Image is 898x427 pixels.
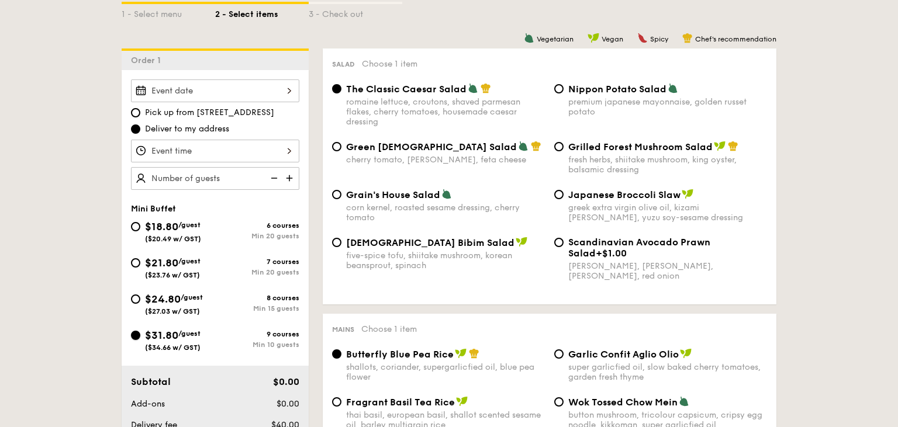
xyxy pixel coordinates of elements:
img: icon-vegetarian.fe4039eb.svg [441,189,452,199]
div: greek extra virgin olive oil, kizami [PERSON_NAME], yuzu soy-sesame dressing [568,203,767,223]
div: shallots, coriander, supergarlicfied oil, blue pea flower [346,362,545,382]
div: premium japanese mayonnaise, golden russet potato [568,97,767,117]
input: Scandinavian Avocado Prawn Salad+$1.00[PERSON_NAME], [PERSON_NAME], [PERSON_NAME], red onion [554,238,564,247]
span: Subtotal [131,376,171,387]
div: Min 10 guests [215,341,299,349]
input: Grilled Forest Mushroom Saladfresh herbs, shiitake mushroom, king oyster, balsamic dressing [554,142,564,151]
span: Deliver to my address [145,123,229,135]
span: ($23.76 w/ GST) [145,271,200,279]
div: fresh herbs, shiitake mushroom, king oyster, balsamic dressing [568,155,767,175]
span: [DEMOGRAPHIC_DATA] Bibim Salad [346,237,514,248]
span: $24.80 [145,293,181,306]
span: Japanese Broccoli Slaw [568,189,681,200]
span: Mains [332,325,354,334]
div: 3 - Check out [309,4,402,20]
span: ($27.03 w/ GST) [145,307,200,315]
input: Butterfly Blue Pea Riceshallots, coriander, supergarlicfied oil, blue pea flower [332,349,341,359]
span: Wok Tossed Chow Mein [568,397,678,408]
input: $31.80/guest($34.66 w/ GST)9 coursesMin 10 guests [131,331,140,340]
span: Fragrant Basil Tea Rice [346,397,455,408]
img: icon-spicy.37a8142b.svg [637,33,648,43]
img: icon-chef-hat.a58ddaea.svg [469,348,479,359]
span: Spicy [650,35,668,43]
span: Vegetarian [537,35,574,43]
span: Salad [332,60,355,68]
input: $18.80/guest($20.49 w/ GST)6 coursesMin 20 guests [131,222,140,231]
img: icon-vegan.f8ff3823.svg [456,396,468,407]
div: 1 - Select menu [122,4,215,20]
div: 9 courses [215,330,299,338]
img: icon-vegetarian.fe4039eb.svg [668,83,678,93]
span: ($20.49 w/ GST) [145,235,201,243]
span: +$1.00 [596,248,627,259]
input: Number of guests [131,167,299,190]
span: /guest [178,221,201,229]
input: Grain's House Saladcorn kernel, roasted sesame dressing, cherry tomato [332,190,341,199]
div: Min 20 guests [215,232,299,240]
input: [DEMOGRAPHIC_DATA] Bibim Saladfive-spice tofu, shiitake mushroom, korean beansprout, spinach [332,238,341,247]
input: Pick up from [STREET_ADDRESS] [131,108,140,117]
div: five-spice tofu, shiitake mushroom, korean beansprout, spinach [346,251,545,270]
img: icon-vegetarian.fe4039eb.svg [468,83,478,93]
img: icon-add.58712e84.svg [282,167,299,189]
img: icon-vegan.f8ff3823.svg [682,189,693,199]
input: Garlic Confit Aglio Oliosuper garlicfied oil, slow baked cherry tomatoes, garden fresh thyme [554,349,564,359]
input: Japanese Broccoli Slawgreek extra virgin olive oil, kizami [PERSON_NAME], yuzu soy-sesame dressing [554,190,564,199]
span: Choose 1 item [361,324,417,334]
div: Min 20 guests [215,268,299,276]
input: Event time [131,140,299,162]
span: /guest [178,257,201,265]
span: Garlic Confit Aglio Olio [568,349,679,360]
img: icon-chef-hat.a58ddaea.svg [682,33,693,43]
span: $0.00 [273,376,299,387]
span: Order 1 [131,55,165,65]
span: $21.80 [145,256,178,269]
span: Chef's recommendation [695,35,776,43]
img: icon-vegetarian.fe4039eb.svg [518,141,529,151]
span: /guest [181,293,203,301]
span: Grilled Forest Mushroom Salad [568,141,713,152]
img: icon-vegetarian.fe4039eb.svg [679,396,689,407]
span: Add-ons [131,399,165,409]
div: [PERSON_NAME], [PERSON_NAME], [PERSON_NAME], red onion [568,261,767,281]
img: icon-vegan.f8ff3823.svg [516,237,527,247]
span: Nippon Potato Salad [568,84,666,95]
input: Green [DEMOGRAPHIC_DATA] Saladcherry tomato, [PERSON_NAME], feta cheese [332,142,341,151]
img: icon-vegetarian.fe4039eb.svg [524,33,534,43]
div: 6 courses [215,221,299,230]
img: icon-reduce.1d2dbef1.svg [264,167,282,189]
span: $0.00 [277,399,299,409]
span: Grain's House Salad [346,189,440,200]
img: icon-chef-hat.a58ddaea.svg [728,141,738,151]
input: Wok Tossed Chow Meinbutton mushroom, tricolour capsicum, cripsy egg noodle, kikkoman, super garli... [554,397,564,407]
img: icon-vegan.f8ff3823.svg [588,33,599,43]
img: icon-chef-hat.a58ddaea.svg [531,141,541,151]
input: Nippon Potato Saladpremium japanese mayonnaise, golden russet potato [554,84,564,93]
span: Mini Buffet [131,204,176,214]
input: Event date [131,79,299,102]
span: The Classic Caesar Salad [346,84,467,95]
img: icon-vegan.f8ff3823.svg [455,348,467,359]
span: /guest [178,329,201,338]
span: $31.80 [145,329,178,342]
div: 8 courses [215,294,299,302]
div: super garlicfied oil, slow baked cherry tomatoes, garden fresh thyme [568,362,767,382]
div: Min 15 guests [215,304,299,313]
img: icon-chef-hat.a58ddaea.svg [481,83,491,93]
span: Butterfly Blue Pea Rice [346,349,454,360]
img: icon-vegan.f8ff3823.svg [680,348,692,359]
input: The Classic Caesar Saladromaine lettuce, croutons, shaved parmesan flakes, cherry tomatoes, house... [332,84,341,93]
span: $18.80 [145,220,178,233]
span: Vegan [602,35,623,43]
span: Pick up from [STREET_ADDRESS] [145,107,274,119]
span: Green [DEMOGRAPHIC_DATA] Salad [346,141,517,152]
span: Choose 1 item [362,59,417,69]
input: $24.80/guest($27.03 w/ GST)8 coursesMin 15 guests [131,294,140,304]
div: romaine lettuce, croutons, shaved parmesan flakes, cherry tomatoes, housemade caesar dressing [346,97,545,127]
div: 2 - Select items [215,4,309,20]
span: Scandinavian Avocado Prawn Salad [568,237,710,259]
div: 7 courses [215,258,299,266]
img: icon-vegan.f8ff3823.svg [714,141,726,151]
div: corn kernel, roasted sesame dressing, cherry tomato [346,203,545,223]
span: ($34.66 w/ GST) [145,343,201,352]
